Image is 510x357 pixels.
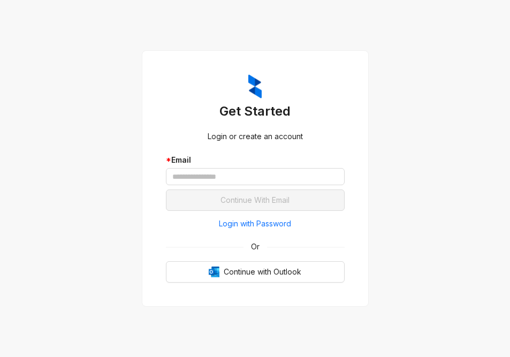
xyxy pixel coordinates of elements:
[209,267,219,277] img: Outlook
[219,218,291,230] span: Login with Password
[248,74,262,99] img: ZumaIcon
[166,131,345,142] div: Login or create an account
[243,241,267,253] span: Or
[166,261,345,283] button: OutlookContinue with Outlook
[166,189,345,211] button: Continue With Email
[166,154,345,166] div: Email
[166,215,345,232] button: Login with Password
[224,266,301,278] span: Continue with Outlook
[166,103,345,120] h3: Get Started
